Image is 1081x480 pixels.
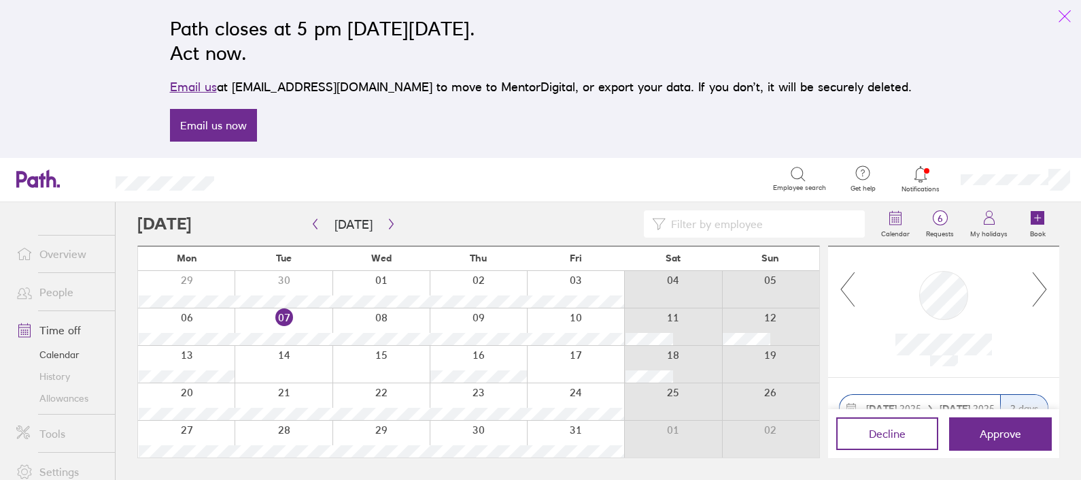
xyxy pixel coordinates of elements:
[170,80,217,94] a: Email us
[949,417,1051,450] button: Approve
[276,253,292,263] span: Tue
[940,403,995,414] span: 2025
[5,317,115,344] a: Time off
[570,253,582,263] span: Fri
[5,366,115,387] a: History
[761,253,779,263] span: Sun
[170,109,257,142] a: Email us now
[666,211,857,237] input: Filter by employee
[666,253,681,263] span: Sat
[324,213,383,236] button: [DATE]
[962,202,1016,246] a: My holidays
[918,213,962,224] span: 6
[869,428,906,440] span: Decline
[5,420,115,447] a: Tools
[177,253,197,263] span: Mon
[773,184,826,192] span: Employee search
[899,165,943,193] a: Notifications
[5,240,115,268] a: Overview
[841,185,885,193] span: Get help
[251,172,286,185] div: Search
[980,428,1021,440] span: Approve
[918,202,962,246] a: 6Requests
[1016,202,1059,246] a: Book
[918,226,962,238] label: Requests
[866,403,921,414] span: 2025
[873,226,918,238] label: Calendar
[170,78,912,97] p: at [EMAIL_ADDRESS][DOMAIN_NAME] to move to MentorDigital, or export your data. If you don’t, it w...
[170,16,912,65] h2: Path closes at 5 pm [DATE][DATE]. Act now.
[5,278,115,306] a: People
[836,417,938,450] button: Decline
[940,402,973,415] strong: [DATE]
[866,402,897,415] strong: [DATE]
[1000,395,1048,421] div: 2 days
[470,253,487,263] span: Thu
[371,253,392,263] span: Wed
[962,226,1016,238] label: My holidays
[899,185,943,193] span: Notifications
[5,344,115,366] a: Calendar
[1022,226,1054,238] label: Book
[873,202,918,246] a: Calendar
[5,387,115,409] a: Allowances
